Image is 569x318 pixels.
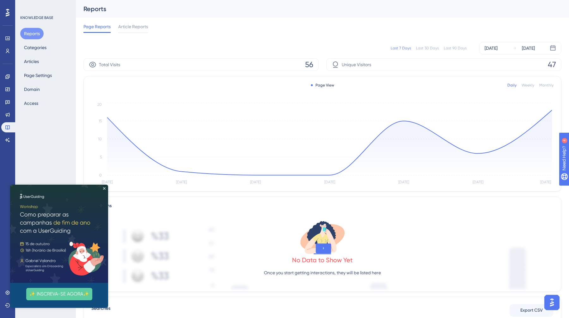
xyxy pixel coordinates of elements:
[473,180,483,184] tspan: [DATE]
[444,46,467,51] div: Last 90 Days
[522,44,535,52] div: [DATE]
[522,83,534,88] div: Weekly
[398,180,409,184] tspan: [DATE]
[83,4,546,13] div: Reports
[99,61,120,68] span: Total Visits
[485,44,498,52] div: [DATE]
[16,103,82,116] button: ✨ INSCREVA-SE AGORA✨
[100,155,102,159] tspan: 5
[416,46,439,51] div: Last 30 Days
[510,304,554,317] button: Export CSV
[20,28,44,39] button: Reports
[20,42,50,53] button: Categories
[342,61,371,68] span: Unique Visitors
[99,119,102,123] tspan: 15
[391,46,411,51] div: Last 7 Days
[176,180,187,184] tspan: [DATE]
[20,15,53,20] div: KNOWLEDGE BASE
[507,83,517,88] div: Daily
[324,180,335,184] tspan: [DATE]
[44,3,46,8] div: 4
[305,60,313,70] span: 56
[93,3,95,5] div: Close Preview
[539,83,554,88] div: Monthly
[311,83,334,88] div: Page View
[542,293,561,312] iframe: UserGuiding AI Assistant Launcher
[20,98,42,109] button: Access
[20,84,44,95] button: Domain
[292,256,353,264] div: No Data to Show Yet
[83,23,111,30] span: Page Reports
[540,180,551,184] tspan: [DATE]
[118,23,148,30] span: Article Reports
[98,137,102,141] tspan: 10
[250,180,261,184] tspan: [DATE]
[102,180,113,184] tspan: [DATE]
[91,305,110,316] span: Searches
[264,269,381,277] p: Once you start getting interactions, they will be listed here
[20,56,43,67] button: Articles
[97,102,102,107] tspan: 20
[15,2,40,9] span: Need Help?
[91,202,554,210] div: Reactions
[20,70,56,81] button: Page Settings
[520,307,543,314] span: Export CSV
[99,173,102,177] tspan: 0
[548,60,556,70] span: 47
